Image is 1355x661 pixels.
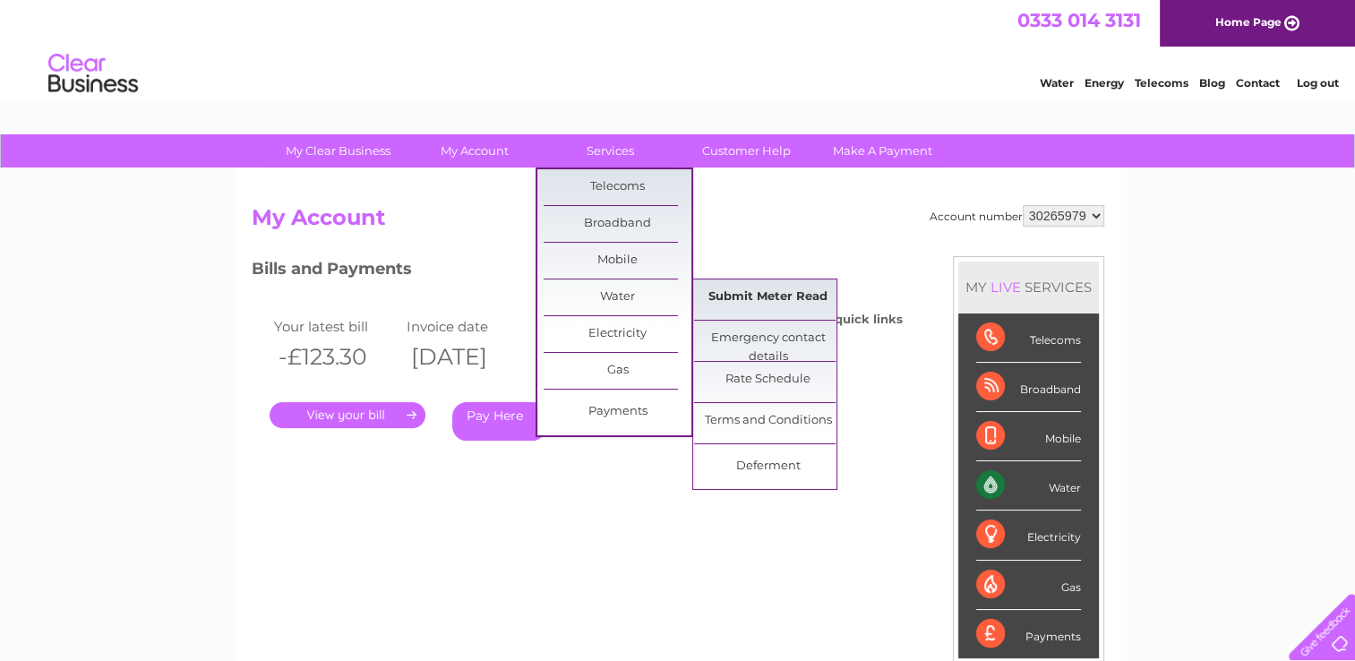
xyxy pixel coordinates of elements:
a: Deferment [694,449,842,485]
a: Payments [544,394,691,430]
a: Log out [1296,76,1338,90]
a: . [270,402,425,428]
td: Your latest bill [270,314,403,339]
div: LIVE [987,279,1025,296]
th: -£123.30 [270,339,403,375]
a: My Account [400,134,548,167]
a: My Clear Business [264,134,412,167]
div: MY SERVICES [958,262,1099,313]
a: Services [536,134,684,167]
a: Make A Payment [809,134,956,167]
h3: Bills and Payments [252,256,903,288]
a: Rate Schedule [694,362,842,398]
div: Telecoms [976,313,1081,363]
a: Telecoms [544,169,691,205]
div: Electricity [976,511,1081,560]
a: 0333 014 3131 [1017,9,1141,31]
div: Gas [976,561,1081,610]
a: Emergency contact details [694,321,842,356]
a: Energy [1085,76,1124,90]
div: Mobile [976,412,1081,461]
a: Contact [1236,76,1280,90]
td: Invoice date [402,314,536,339]
a: Broadband [544,206,691,242]
a: Gas [544,353,691,389]
img: logo.png [47,47,139,101]
a: Telecoms [1135,76,1188,90]
div: Water [976,461,1081,511]
a: Electricity [544,316,691,352]
div: Broadband [976,363,1081,412]
a: Terms and Conditions [694,403,842,439]
div: Account number [930,205,1104,227]
a: Submit Meter Read [694,279,842,315]
a: Blog [1199,76,1225,90]
a: Pay Here [452,402,546,441]
div: Payments [976,610,1081,658]
a: Water [1040,76,1074,90]
a: Customer Help [673,134,820,167]
th: [DATE] [402,339,536,375]
h2: My Account [252,205,1104,239]
div: Clear Business is a trading name of Verastar Limited (registered in [GEOGRAPHIC_DATA] No. 3667643... [255,10,1102,87]
a: Mobile [544,243,691,279]
a: Water [544,279,691,315]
